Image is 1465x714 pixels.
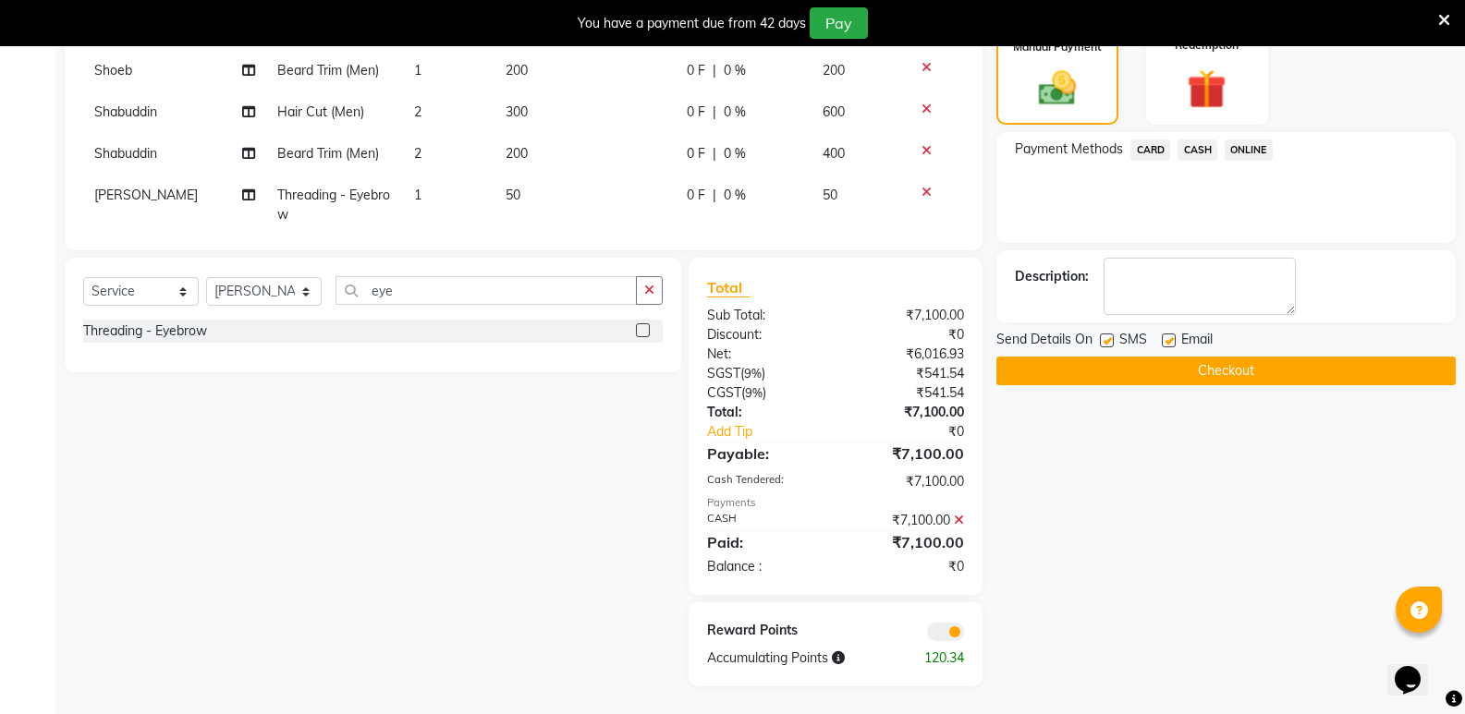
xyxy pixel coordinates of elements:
[506,187,520,203] span: 50
[707,278,750,297] span: Total
[836,306,978,325] div: ₹7,100.00
[277,145,379,162] span: Beard Trim (Men)
[836,531,978,553] div: ₹7,100.00
[823,103,845,120] span: 600
[506,145,528,162] span: 200
[1015,267,1089,286] div: Description:
[414,187,421,203] span: 1
[687,61,705,80] span: 0 F
[713,61,716,80] span: |
[1225,139,1273,161] span: ONLINE
[506,103,528,120] span: 300
[836,403,978,422] div: ₹7,100.00
[1130,139,1170,161] span: CARD
[713,144,716,163] span: |
[693,511,836,530] div: CASH
[744,366,762,381] span: 9%
[724,186,746,205] span: 0 %
[707,384,741,401] span: CGST
[713,186,716,205] span: |
[94,145,157,162] span: Shabuddin
[713,103,716,122] span: |
[277,62,379,79] span: Beard Trim (Men)
[996,357,1456,385] button: Checkout
[1178,139,1217,161] span: CASH
[707,495,964,511] div: Payments
[693,531,836,553] div: Paid:
[414,145,421,162] span: 2
[823,145,845,162] span: 400
[687,144,705,163] span: 0 F
[836,345,978,364] div: ₹6,016.93
[836,364,978,383] div: ₹541.54
[1119,330,1147,353] span: SMS
[277,187,390,223] span: Threading - Eyebrow
[1015,139,1123,159] span: Payment Methods
[836,383,978,403] div: ₹541.54
[693,325,836,345] div: Discount:
[996,330,1093,353] span: Send Details On
[506,62,528,79] span: 200
[836,325,978,345] div: ₹0
[693,364,836,383] div: ( )
[687,103,705,122] span: 0 F
[693,621,836,641] div: Reward Points
[693,472,836,491] div: Cash Tendered:
[693,557,836,576] div: Balance :
[1387,640,1447,696] iframe: chat widget
[1181,330,1213,353] span: Email
[94,62,132,79] span: Shoeb
[1013,39,1102,55] label: Manual Payment
[810,7,868,39] button: Pay
[277,103,364,120] span: Hair Cut (Men)
[693,442,836,465] div: Payable:
[336,276,637,305] input: Search or Scan
[83,321,207,341] div: Threading - Eyebrow
[823,62,845,79] span: 200
[414,62,421,79] span: 1
[693,383,836,403] div: ( )
[687,186,705,205] span: 0 F
[707,365,740,381] span: SGST
[823,187,837,203] span: 50
[578,14,806,33] div: You have a payment due from 42 days
[94,187,198,203] span: [PERSON_NAME]
[745,385,763,400] span: 9%
[693,403,836,422] div: Total:
[693,306,836,325] div: Sub Total:
[414,103,421,120] span: 2
[693,422,860,442] a: Add Tip
[836,511,978,530] div: ₹7,100.00
[836,472,978,491] div: ₹7,100.00
[693,648,907,668] div: Accumulating Points
[860,422,978,442] div: ₹0
[836,442,978,465] div: ₹7,100.00
[1027,67,1088,110] img: _cash.svg
[693,345,836,364] div: Net:
[1175,65,1239,114] img: _gift.svg
[836,557,978,576] div: ₹0
[94,103,157,120] span: Shabuddin
[724,103,746,122] span: 0 %
[724,144,746,163] span: 0 %
[724,61,746,80] span: 0 %
[907,648,978,668] div: 120.34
